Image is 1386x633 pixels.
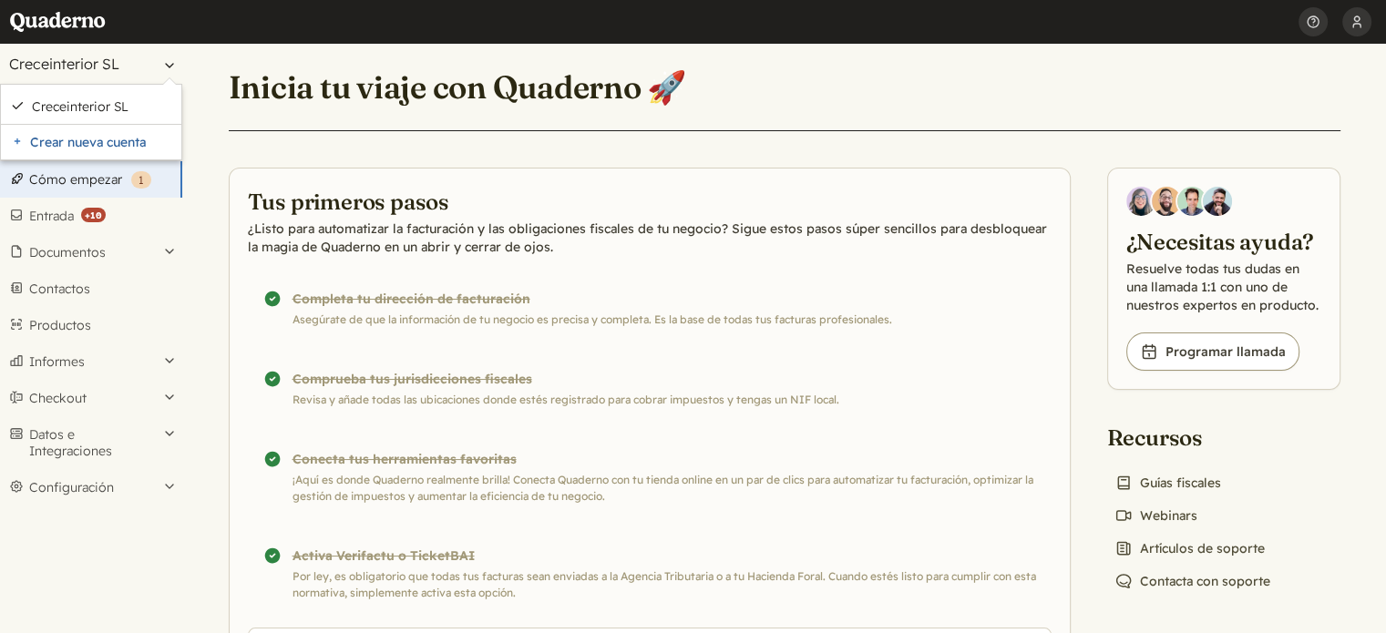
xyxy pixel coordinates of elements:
[248,220,1052,256] p: ¿Listo para automatizar la facturación y las obligaciones fiscales de tu negocio? Sigue estos pas...
[1,125,181,159] a: Crear nueva cuenta
[1126,260,1321,314] p: Resuelve todas tus dudas en una llamada 1:1 con uno de nuestros expertos en producto.
[1126,187,1155,216] img: Diana Carrasco, Account Executive at Quaderno
[1107,503,1205,528] a: Webinars
[1203,187,1232,216] img: Javier Rubio, DevRel at Quaderno
[139,173,144,187] span: 1
[81,208,106,222] strong: +10
[1107,470,1228,495] a: Guías fiscales
[1107,568,1278,594] a: Contacta con soporte
[1126,227,1321,256] h2: ¿Necesitas ayuda?
[248,187,1052,216] h2: Tus primeros pasos
[1107,423,1278,452] h2: Recursos
[229,67,687,107] h1: Inicia tu viaje con Quaderno 🚀
[1152,187,1181,216] img: Jairo Fumero, Account Executive at Quaderno
[32,98,172,115] a: Creceinterior SL
[1126,332,1299,371] a: Programar llamada
[1107,536,1272,561] a: Artículos de soporte
[1177,187,1206,216] img: Ivo Oltmans, Business Developer at Quaderno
